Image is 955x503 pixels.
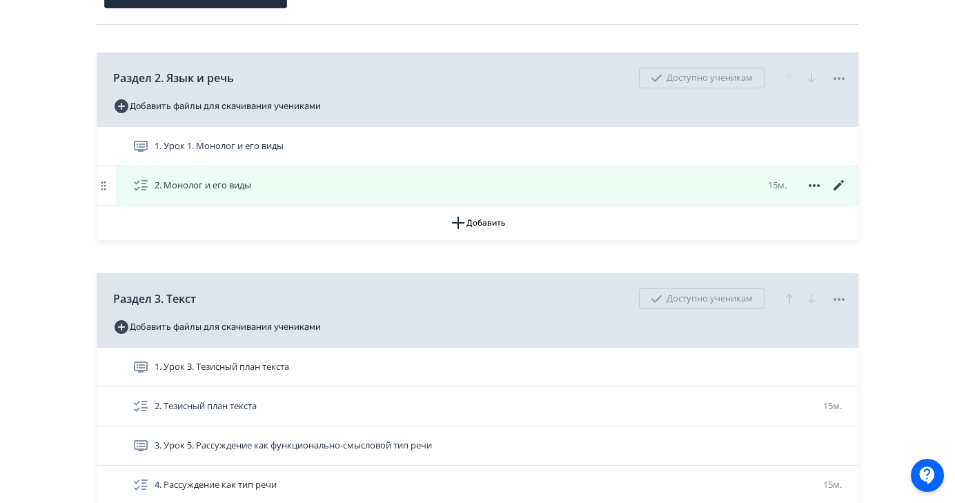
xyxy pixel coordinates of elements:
[155,360,289,374] span: 1. Урок 3. Тезисный план текста
[639,288,765,309] div: Доступно ученикам
[97,127,858,166] div: 1. Урок 1. Монолог и его виды
[113,316,321,338] button: Добавить файлы для скачивания учениками
[113,70,234,86] span: Раздел 2. Язык и речь
[823,478,842,491] span: 15м.
[155,439,432,453] span: 3. Урок 5. Рассуждение как функционально-смысловой тип речи
[768,179,787,191] span: 15м.
[823,400,842,412] span: 15м.
[155,139,284,153] span: 1. Урок 1. Монолог и его виды
[97,426,858,466] div: 3. Урок 5. Рассуждение как функционально-смысловой тип речи
[113,95,321,117] button: Добавить файлы для скачивания учениками
[155,400,257,413] span: 2. Тезисный план текста
[155,179,251,193] span: 2. Монолог и его виды
[97,166,858,206] div: 2. Монолог и его виды15м.
[97,348,858,387] div: 1. Урок 3. Тезисный план текста
[155,478,277,492] span: 4. Рассуждение как тип речи
[639,68,765,88] div: Доступно ученикам
[113,290,196,307] span: Раздел 3. Текст
[97,387,858,426] div: 2. Тезисный план текста15м.
[97,206,858,240] button: Добавить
